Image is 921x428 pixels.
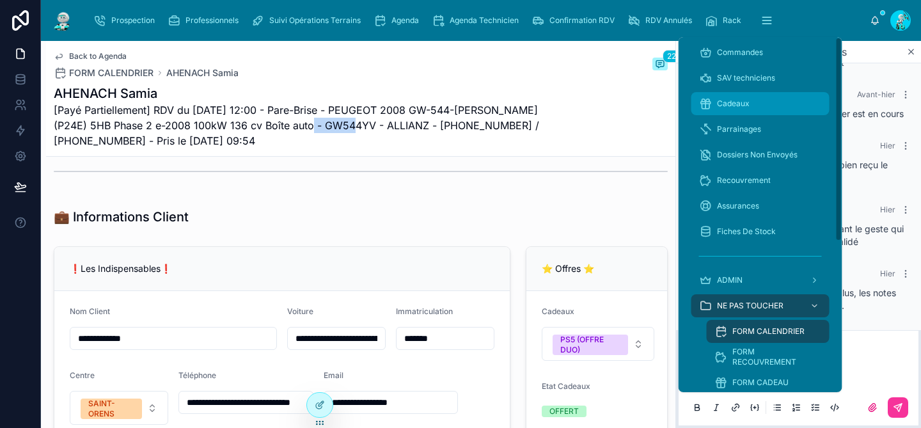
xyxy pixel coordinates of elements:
[717,201,759,211] span: Assurances
[691,67,830,90] a: SAV techniciens
[652,58,668,73] button: 22
[707,320,830,343] a: FORM CALENDRIER
[691,118,830,141] a: Parrainages
[370,9,428,32] a: Agenda
[717,99,750,109] span: Cadeaux
[717,175,771,186] span: Recouvrement
[248,9,370,32] a: Suivi Opérations Terrains
[560,335,620,355] div: PS5 (OFFRE DUO)
[880,269,895,278] span: Hier
[663,50,681,63] span: 22
[54,208,189,226] h1: 💼 Informations Client
[732,347,817,367] span: FORM RECOUVREMENT
[717,124,761,134] span: Parrainages
[549,15,615,26] span: Confirmation RDV
[549,406,579,417] div: OFFERT
[70,370,95,380] span: Centre
[164,9,248,32] a: Professionnels
[732,377,789,388] span: FORM CADEAU
[396,306,453,316] span: Immatriculation
[269,15,361,26] span: Suivi Opérations Terrains
[717,275,743,285] span: ADMIN
[166,67,239,79] a: AHENACH Samia
[528,9,624,32] a: Confirmation RDV
[450,15,519,26] span: Agenda Technicien
[542,381,590,391] span: Etat Cadeaux
[54,51,127,61] a: Back to Agenda
[542,327,654,361] button: Select Button
[287,306,313,316] span: Voiture
[691,143,830,166] a: Dossiers Non Envoyés
[717,47,763,58] span: Commandes
[645,15,692,26] span: RDV Annulés
[111,15,155,26] span: Prospection
[857,90,895,99] span: Avant-hier
[691,194,830,218] a: Assurances
[178,370,216,380] span: Téléphone
[701,9,750,32] a: Rack
[717,301,783,311] span: NE PAS TOUCHER
[691,41,830,64] a: Commandes
[51,10,74,31] img: App logo
[391,15,419,26] span: Agenda
[717,150,798,160] span: Dossiers Non Envoyés
[54,84,572,102] h1: AHENACH Samia
[54,102,572,148] span: [Payé Partiellement] RDV du [DATE] 12:00 - Pare-Brise - PEUGEOT 2008 GW-544-[PERSON_NAME] (P24E) ...
[70,391,168,425] button: Select Button
[707,371,830,394] a: FORM CADEAU
[324,370,343,380] span: Email
[70,306,110,316] span: Nom Client
[69,67,153,79] span: FORM CALENDRIER
[707,345,830,369] a: FORM RECOUVREMENT
[70,263,171,274] span: ❗Les Indispensables❗
[428,9,528,32] a: Agenda Technicien
[717,226,776,237] span: Fiches De Stock
[691,169,830,192] a: Recouvrement
[732,326,805,337] span: FORM CALENDRIER
[691,220,830,243] a: Fiches De Stock
[54,67,153,79] a: FORM CALENDRIER
[90,9,164,32] a: Prospection
[84,6,870,35] div: scrollable content
[88,399,134,419] div: SAINT-ORENS
[717,73,775,83] span: SAV techniciens
[624,9,701,32] a: RDV Annulés
[691,92,830,115] a: Cadeaux
[679,37,842,392] div: scrollable content
[691,269,830,292] a: ADMIN
[542,263,594,274] span: ⭐ Offres ⭐
[69,51,127,61] span: Back to Agenda
[185,15,239,26] span: Professionnels
[723,15,741,26] span: Rack
[691,294,830,317] a: NE PAS TOUCHER
[880,141,895,150] span: Hier
[542,306,574,316] span: Cadeaux
[880,205,895,214] span: Hier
